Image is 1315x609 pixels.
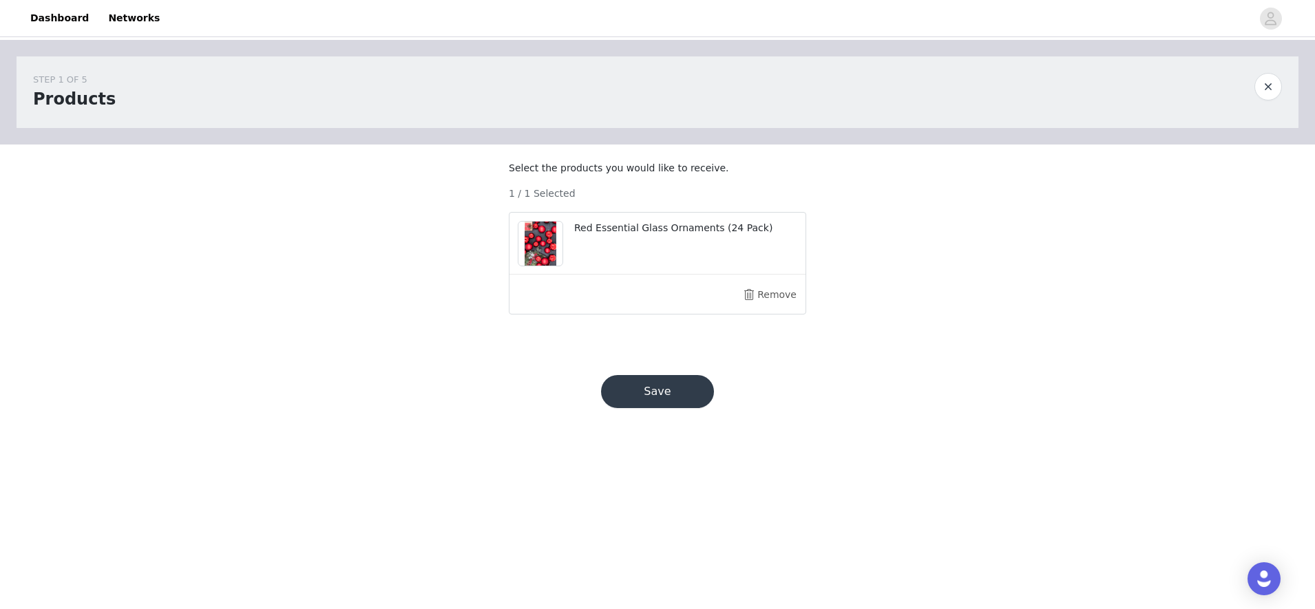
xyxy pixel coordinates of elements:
[33,73,116,87] div: STEP 1 OF 5
[1248,562,1281,595] div: Open Intercom Messenger
[509,186,576,201] span: 1 / 1 Selected
[601,375,714,408] button: Save
[574,221,797,235] p: Red Essential Glass Ornaments (24 Pack)
[100,3,168,34] a: Networks
[1264,8,1277,30] div: avatar
[742,284,797,306] button: Remove
[525,222,556,266] img: product image
[509,161,806,175] p: Select the products you would like to receive.
[33,87,116,111] h1: Products
[22,3,97,34] a: Dashboard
